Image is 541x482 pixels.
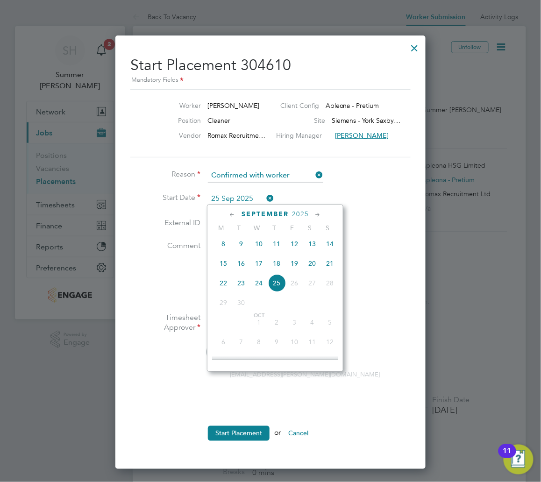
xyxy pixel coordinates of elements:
[321,353,339,371] span: 19
[268,274,285,292] span: 25
[250,353,268,371] span: 15
[232,333,250,351] span: 7
[208,169,323,183] input: Select one
[276,131,328,140] label: Hiring Manager
[232,255,250,272] span: 16
[321,255,339,272] span: 21
[303,333,321,351] span: 11
[283,224,301,232] span: F
[130,313,200,333] label: Timesheet Approver
[250,274,268,292] span: 24
[232,294,250,312] span: 30
[268,353,285,371] span: 16
[207,131,265,140] span: Romax Recruitme…
[285,353,303,371] span: 17
[149,116,201,125] label: Position
[232,274,250,292] span: 23
[242,210,289,218] span: September
[280,101,319,110] label: Client Config
[285,274,303,292] span: 26
[130,49,411,85] h2: Start Placement 304610
[232,235,250,253] span: 9
[130,75,411,85] div: Mandatory Fields
[250,313,268,331] span: 1
[208,426,270,441] button: Start Placement
[503,451,512,463] div: 11
[208,192,274,206] input: Select one
[130,426,411,450] li: or
[285,333,303,351] span: 10
[214,333,232,351] span: 6
[285,255,303,272] span: 19
[130,218,200,228] label: External ID
[214,294,232,312] span: 29
[303,255,321,272] span: 20
[265,224,283,232] span: T
[268,313,285,331] span: 2
[504,445,534,475] button: Open Resource Center, 11 new notifications
[285,235,303,253] span: 12
[321,235,339,253] span: 14
[268,333,285,351] span: 9
[207,116,230,125] span: Cleaner
[250,255,268,272] span: 17
[149,101,201,110] label: Worker
[303,235,321,253] span: 13
[130,193,200,203] label: Start Date
[130,170,200,179] label: Reason
[303,353,321,371] span: 18
[321,274,339,292] span: 28
[207,101,259,110] span: [PERSON_NAME]
[281,426,316,441] button: Cancel
[214,255,232,272] span: 15
[250,313,268,318] span: Oct
[332,116,401,125] span: Siemens - York Saxby…
[268,255,285,272] span: 18
[303,313,321,331] span: 4
[212,224,230,232] span: M
[285,313,303,331] span: 3
[288,116,325,125] label: Site
[268,235,285,253] span: 11
[321,333,339,351] span: 12
[319,224,336,232] span: S
[250,333,268,351] span: 8
[230,224,248,232] span: T
[335,131,389,140] span: [PERSON_NAME]
[214,235,232,253] span: 8
[301,224,319,232] span: S
[248,224,265,232] span: W
[232,353,250,371] span: 14
[321,313,339,331] span: 5
[303,274,321,292] span: 27
[214,353,232,371] span: 13
[130,241,200,251] label: Comment
[230,370,380,378] span: [EMAIL_ADDRESS][PERSON_NAME][DOMAIN_NAME]
[214,274,232,292] span: 22
[149,131,201,140] label: Vendor
[206,344,222,360] span: SW
[250,235,268,253] span: 10
[292,210,309,218] span: 2025
[326,101,379,110] span: Apleona - Pretium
